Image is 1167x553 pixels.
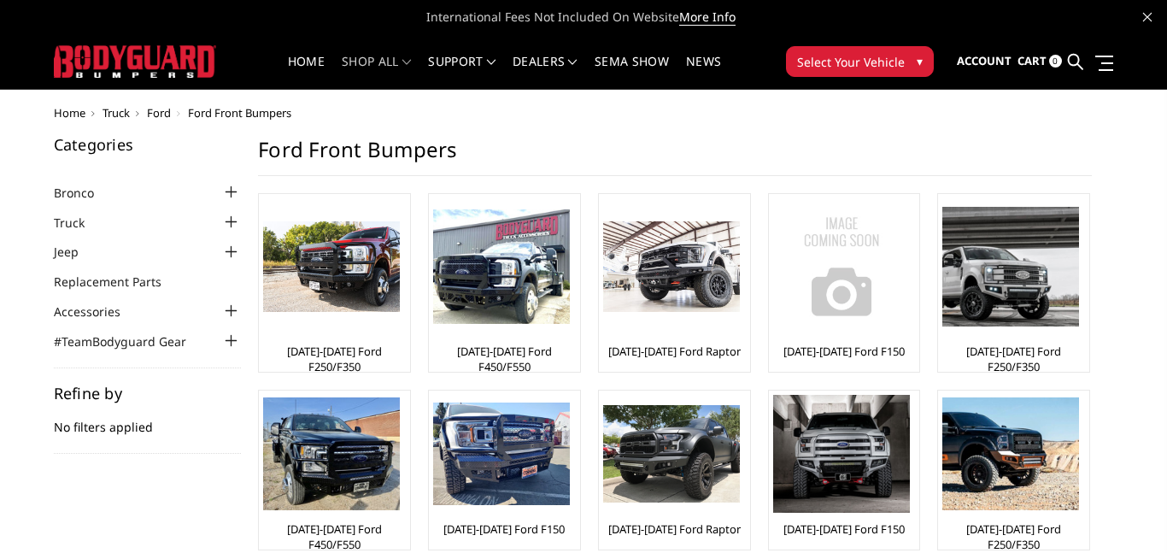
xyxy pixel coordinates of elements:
a: Home [288,56,325,89]
a: [DATE]-[DATE] Ford F250/F350 [942,521,1085,552]
a: Cart 0 [1017,38,1062,85]
a: SEMA Show [595,56,669,89]
img: BODYGUARD BUMPERS [54,45,216,77]
span: Select Your Vehicle [797,53,905,71]
a: More Info [679,9,736,26]
a: [DATE]-[DATE] Ford F150 [783,344,905,359]
a: Bronco [54,184,115,202]
h5: Categories [54,137,242,152]
a: Jeep [54,243,100,261]
a: [DATE]-[DATE] Ford F450/F550 [263,521,406,552]
h1: Ford Front Bumpers [258,137,1092,176]
span: Account [957,53,1012,68]
span: Cart [1017,53,1047,68]
a: Truck [103,105,130,121]
a: [DATE]-[DATE] Ford F150 [443,521,565,537]
a: Replacement Parts [54,273,183,291]
a: [DATE]-[DATE] Ford F250/F350 [263,344,406,374]
a: shop all [342,56,411,89]
a: [DATE]-[DATE] Ford Raptor [608,521,741,537]
a: Dealers [513,56,578,89]
a: [DATE]-[DATE] Ford F250/F350 [942,344,1085,374]
span: 0 [1049,55,1062,68]
a: Accessories [54,303,142,321]
a: [DATE]-[DATE] Ford F450/F550 [433,344,576,374]
a: Home [54,105,85,121]
img: No Image [773,198,910,335]
a: Support [428,56,496,89]
a: #TeamBodyguard Gear [54,332,208,350]
a: No Image [773,198,916,335]
a: [DATE]-[DATE] Ford F150 [783,521,905,537]
span: Ford Front Bumpers [188,105,291,121]
button: Select Your Vehicle [786,46,934,77]
a: Ford [147,105,171,121]
a: News [686,56,721,89]
a: Truck [54,214,106,232]
span: ▾ [917,52,923,70]
a: [DATE]-[DATE] Ford Raptor [608,344,741,359]
div: No filters applied [54,385,242,454]
a: Account [957,38,1012,85]
h5: Refine by [54,385,242,401]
